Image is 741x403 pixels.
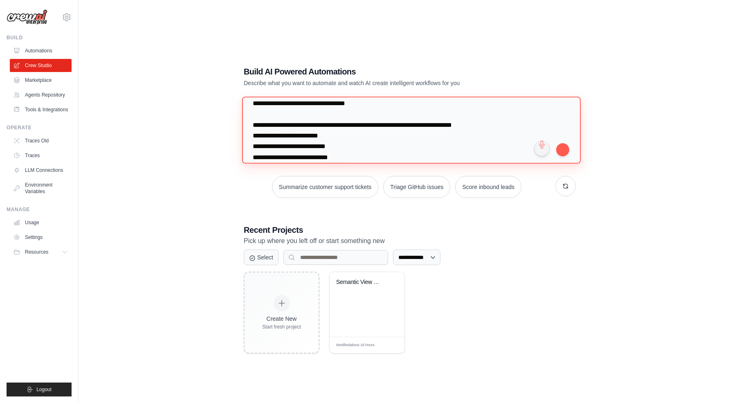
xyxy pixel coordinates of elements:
[385,342,392,348] span: Edit
[10,149,72,162] a: Traces
[10,74,72,87] a: Marketplace
[10,216,72,229] a: Usage
[555,176,576,196] button: Get new suggestions
[10,178,72,198] a: Environment Variables
[700,364,741,403] div: Widget de chat
[244,79,519,87] p: Describe what you want to automate and watch AI create intelligent workflows for you
[10,88,72,101] a: Agents Repository
[7,34,72,41] div: Build
[244,224,576,236] h3: Recent Projects
[262,315,301,323] div: Create New
[10,134,72,147] a: Traces Old
[383,176,450,198] button: Triage GitHub issues
[272,176,378,198] button: Summarize customer support tickets
[534,141,550,156] button: Click to speak your automation idea
[10,59,72,72] a: Crew Studio
[7,206,72,213] div: Manage
[36,386,52,393] span: Logout
[10,231,72,244] a: Settings
[336,342,375,348] span: Modified about 18 hours
[10,44,72,57] a: Automations
[700,364,741,403] iframe: Chat Widget
[7,124,72,131] div: Operate
[10,164,72,177] a: LLM Connections
[336,279,386,286] div: Semantic View Project
[244,66,519,77] h1: Build AI Powered Automations
[7,383,72,396] button: Logout
[25,249,48,255] span: Resources
[455,176,521,198] button: Score inbound leads
[244,250,278,265] button: Select
[10,103,72,116] a: Tools & Integrations
[244,236,576,246] p: Pick up where you left off or start something new
[7,9,47,25] img: Logo
[262,324,301,330] div: Start fresh project
[10,245,72,259] button: Resources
